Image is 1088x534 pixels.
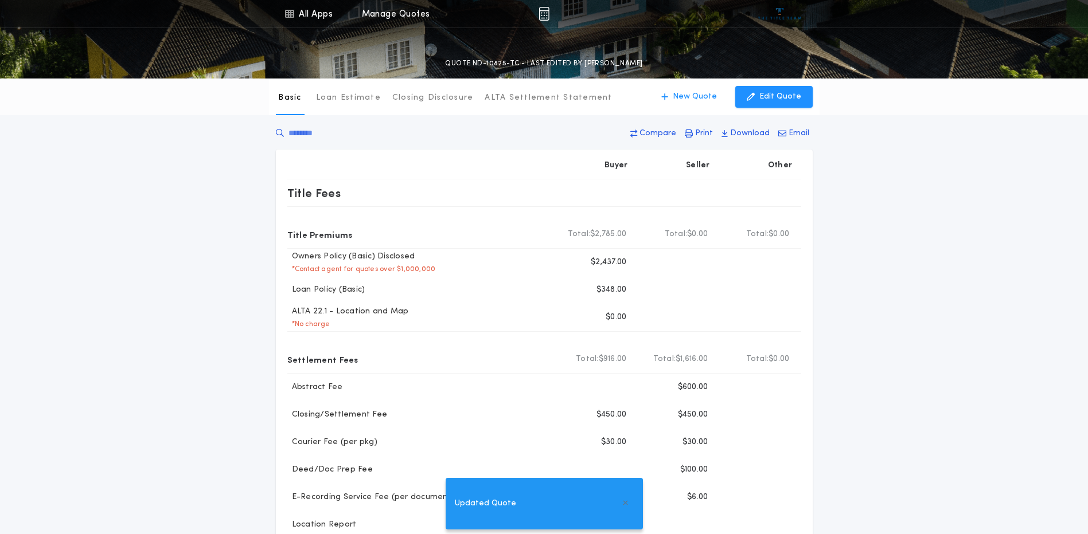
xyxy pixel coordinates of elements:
p: Download [730,128,770,139]
b: Total: [665,229,688,240]
p: * No charge [287,320,330,329]
span: $0.00 [687,229,708,240]
p: Loan Estimate [316,92,381,104]
p: * Contact agent for quotes over $1,000,000 [287,265,436,274]
p: Courier Fee (per pkg) [287,437,377,448]
p: Seller [686,160,710,171]
p: Owners Policy (Basic) Disclosed [287,251,415,262]
p: $2,437.00 [591,257,626,268]
p: Basic [278,92,301,104]
button: Edit Quote [735,86,813,108]
span: $2,785.00 [590,229,626,240]
span: $0.00 [769,354,789,365]
p: Edit Quote [759,91,801,103]
p: $0.00 [606,312,626,323]
b: Total: [746,229,769,240]
p: Title Fees [287,184,341,202]
button: Print [681,123,716,144]
p: Email [789,128,809,139]
p: Abstract Fee [287,382,343,393]
p: $30.00 [683,437,708,448]
p: $450.00 [678,409,708,421]
span: $1,616.00 [676,354,708,365]
p: $100.00 [680,464,708,476]
p: $600.00 [678,382,708,393]
button: New Quote [650,86,728,108]
p: $30.00 [601,437,627,448]
p: Closing/Settlement Fee [287,409,388,421]
img: img [539,7,549,21]
p: Buyer [605,160,627,171]
button: Compare [627,123,680,144]
p: Deed/Doc Prep Fee [287,464,373,476]
span: $0.00 [769,229,789,240]
button: Download [718,123,773,144]
p: ALTA 22.1 - Location and Map [287,306,409,317]
span: Updated Quote [455,497,516,510]
b: Total: [576,354,599,365]
p: QUOTE ND-10825-TC - LAST EDITED BY [PERSON_NAME] [445,58,642,69]
img: vs-icon [758,8,801,19]
p: Settlement Fees [287,350,358,368]
b: Total: [653,354,676,365]
p: Loan Policy (Basic) [287,284,365,296]
p: Print [695,128,713,139]
b: Total: [568,229,591,240]
p: Other [767,160,791,171]
p: ALTA Settlement Statement [485,92,612,104]
span: $916.00 [599,354,627,365]
p: New Quote [673,91,717,103]
p: Compare [639,128,676,139]
p: $348.00 [596,284,627,296]
p: Title Premiums [287,225,353,244]
button: Email [775,123,813,144]
p: $450.00 [596,409,627,421]
b: Total: [746,354,769,365]
p: Closing Disclosure [392,92,474,104]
